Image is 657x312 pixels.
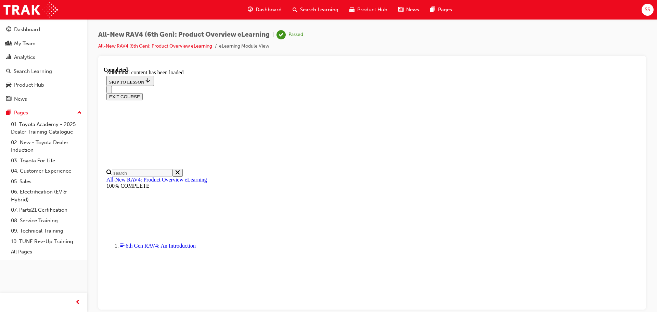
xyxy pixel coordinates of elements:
button: DashboardMy TeamAnalyticsSearch LearningProduct HubNews [3,22,85,107]
span: pages-icon [430,5,435,14]
a: 08. Service Training [8,215,85,226]
span: news-icon [398,5,403,14]
span: | [272,31,274,39]
a: car-iconProduct Hub [344,3,393,17]
a: All Pages [8,247,85,257]
span: Search Learning [300,6,338,14]
a: 07. Parts21 Certification [8,205,85,215]
div: My Team [14,40,36,48]
span: Product Hub [357,6,387,14]
span: SKIP TO LESSON [5,13,48,18]
a: Product Hub [3,79,85,91]
a: Analytics [3,51,85,64]
button: Pages [3,107,85,119]
span: prev-icon [75,298,80,307]
span: News [406,6,419,14]
a: 01. Toyota Academy - 2025 Dealer Training Catalogue [8,119,85,137]
span: people-icon [6,41,11,47]
button: SS [642,4,654,16]
a: All-New RAV4: Product Overview eLearning [3,110,103,116]
div: Additional content has been loaded [3,3,534,9]
a: 02. New - Toyota Dealer Induction [8,137,85,155]
a: News [3,93,85,105]
span: news-icon [6,96,11,102]
a: 03. Toyota For Life [8,155,85,166]
span: search-icon [6,68,11,75]
a: 06. Electrification (EV & Hybrid) [8,187,85,205]
span: pages-icon [6,110,11,116]
input: Search [8,103,69,110]
div: Analytics [14,53,35,61]
button: SKIP TO LESSON [3,9,50,19]
a: 04. Customer Experience [8,166,85,176]
span: chart-icon [6,54,11,61]
a: My Team [3,37,85,50]
span: learningRecordVerb_PASS-icon [276,30,286,39]
button: Close navigation menu [3,19,8,26]
a: search-iconSearch Learning [287,3,344,17]
button: Close search menu [69,102,79,110]
span: All-New RAV4 (6th Gen): Product Overview eLearning [98,31,270,39]
span: search-icon [293,5,297,14]
span: guage-icon [6,27,11,33]
div: Passed [288,32,303,38]
span: SS [645,6,650,14]
span: up-icon [77,109,82,117]
a: 05. Sales [8,176,85,187]
a: news-iconNews [393,3,425,17]
a: pages-iconPages [425,3,458,17]
a: guage-iconDashboard [242,3,287,17]
div: Product Hub [14,81,44,89]
button: EXIT COURSE [3,26,39,34]
span: car-icon [349,5,355,14]
div: Dashboard [14,26,40,34]
a: Dashboard [3,23,85,36]
div: Search Learning [14,67,52,75]
li: eLearning Module View [219,42,269,50]
div: News [14,95,27,103]
div: 100% COMPLETE [3,116,534,122]
a: Search Learning [3,65,85,78]
span: car-icon [6,82,11,88]
a: All-New RAV4 (6th Gen): Product Overview eLearning [98,43,212,49]
span: Dashboard [256,6,282,14]
span: Pages [438,6,452,14]
a: 10. TUNE Rev-Up Training [8,236,85,247]
img: Trak [3,2,58,17]
a: 09. Technical Training [8,226,85,236]
div: Pages [14,109,28,117]
span: guage-icon [248,5,253,14]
